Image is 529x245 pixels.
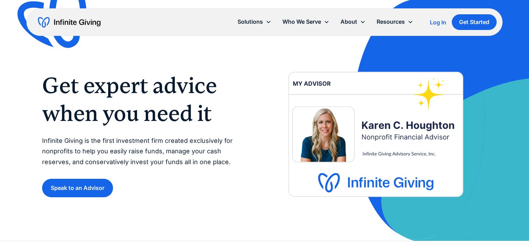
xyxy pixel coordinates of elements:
[42,136,251,168] p: Infinite Giving is the first investment firm created exclusively for nonprofits to help you easil...
[377,17,405,26] div: Resources
[42,71,251,127] h1: Get expert advice when you need it
[430,20,446,25] div: Log In
[282,17,321,26] div: Who We Serve
[452,14,497,30] a: Get Started
[430,18,446,26] a: Log In
[42,179,113,197] a: Speak to an Advisor
[340,17,357,26] div: About
[238,17,263,26] div: Solutions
